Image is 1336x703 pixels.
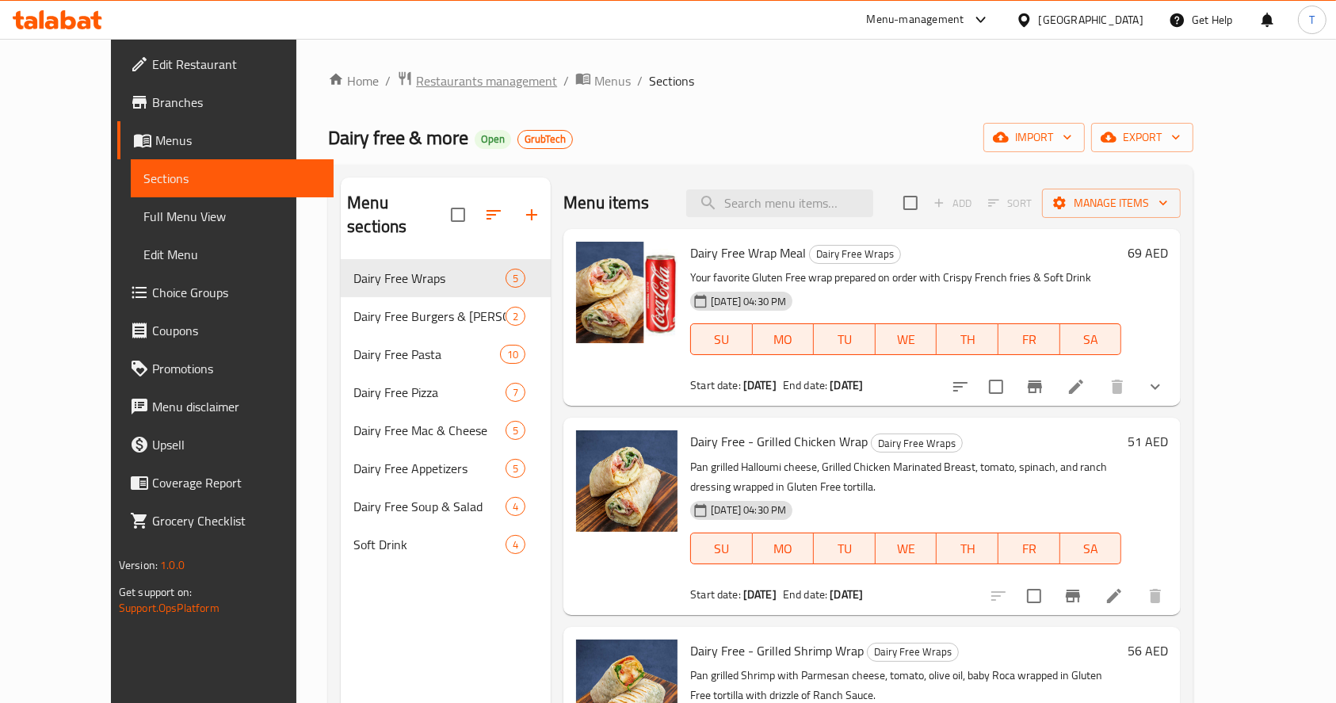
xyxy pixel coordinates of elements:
[117,464,334,502] a: Coverage Report
[743,584,777,605] b: [DATE]
[983,123,1085,152] button: import
[576,242,678,343] img: Dairy Free Wrap Meal
[506,307,525,326] div: items
[475,132,511,146] span: Open
[117,350,334,388] a: Promotions
[690,375,741,395] span: Start date:
[1098,368,1136,406] button: delete
[867,643,959,662] div: Dairy Free Wraps
[143,169,322,188] span: Sections
[353,497,506,516] div: Dairy Free Soup & Salad
[759,537,808,560] span: MO
[753,323,815,355] button: MO
[998,323,1060,355] button: FR
[690,584,741,605] span: Start date:
[353,383,506,402] span: Dairy Free Pizza
[341,525,551,564] div: Soft Drink4
[1105,586,1124,606] a: Edit menu item
[385,71,391,90] li: /
[353,535,506,554] span: Soft Drink
[809,245,901,264] div: Dairy Free Wraps
[937,533,998,564] button: TH
[941,368,979,406] button: sort-choices
[341,297,551,335] div: Dairy Free Burgers & [PERSON_NAME]2
[341,449,551,487] div: Dairy Free Appetizers5
[783,375,827,395] span: End date:
[506,537,525,552] span: 4
[506,497,525,516] div: items
[1091,123,1193,152] button: export
[690,457,1121,497] p: Pan grilled Halloumi cheese, Grilled Chicken Marinated Breast, tomato, spinach, and ranch dressin...
[1309,11,1315,29] span: T
[119,598,219,618] a: Support.OpsPlatform
[575,71,631,91] a: Menus
[152,55,322,74] span: Edit Restaurant
[1128,640,1168,662] h6: 56 AED
[506,271,525,286] span: 5
[152,511,322,530] span: Grocery Checklist
[697,328,746,351] span: SU
[1042,189,1181,218] button: Manage items
[996,128,1072,147] span: import
[943,537,992,560] span: TH
[1055,193,1168,213] span: Manage items
[704,502,792,518] span: [DATE] 04:30 PM
[1146,377,1165,396] svg: Show Choices
[637,71,643,90] li: /
[353,269,506,288] span: Dairy Free Wraps
[160,555,185,575] span: 1.0.0
[328,120,468,155] span: Dairy free & more
[868,643,958,661] span: Dairy Free Wraps
[506,423,525,438] span: 5
[820,537,869,560] span: TU
[576,430,678,532] img: Dairy Free - Grilled Chicken Wrap
[690,241,806,265] span: Dairy Free Wrap Meal
[1067,377,1086,396] a: Edit menu item
[979,370,1013,403] span: Select to update
[876,323,937,355] button: WE
[882,328,931,351] span: WE
[397,71,557,91] a: Restaurants management
[152,283,322,302] span: Choice Groups
[1016,368,1054,406] button: Branch-specific-item
[1128,242,1168,264] h6: 69 AED
[690,639,864,663] span: Dairy Free - Grilled Shrimp Wrap
[328,71,379,90] a: Home
[475,196,513,234] span: Sort sections
[341,253,551,570] nav: Menu sections
[506,385,525,400] span: 7
[353,459,506,478] span: Dairy Free Appetizers
[117,83,334,121] a: Branches
[506,383,525,402] div: items
[119,555,158,575] span: Version:
[152,473,322,492] span: Coverage Report
[341,487,551,525] div: Dairy Free Soup & Salad4
[117,273,334,311] a: Choice Groups
[978,191,1042,216] span: Select section first
[131,197,334,235] a: Full Menu View
[506,499,525,514] span: 4
[119,582,192,602] span: Get support on:
[152,359,322,378] span: Promotions
[814,323,876,355] button: TU
[353,307,506,326] span: Dairy Free Burgers & [PERSON_NAME]
[1060,533,1122,564] button: SA
[117,426,334,464] a: Upsell
[441,198,475,231] span: Select all sections
[117,311,334,350] a: Coupons
[1136,577,1174,615] button: delete
[704,294,792,309] span: [DATE] 04:30 PM
[1060,323,1122,355] button: SA
[937,323,998,355] button: TH
[501,347,525,362] span: 10
[117,45,334,83] a: Edit Restaurant
[783,584,827,605] span: End date:
[152,397,322,416] span: Menu disclaimer
[1005,328,1054,351] span: FR
[117,388,334,426] a: Menu disclaimer
[894,186,927,220] span: Select section
[810,245,900,263] span: Dairy Free Wraps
